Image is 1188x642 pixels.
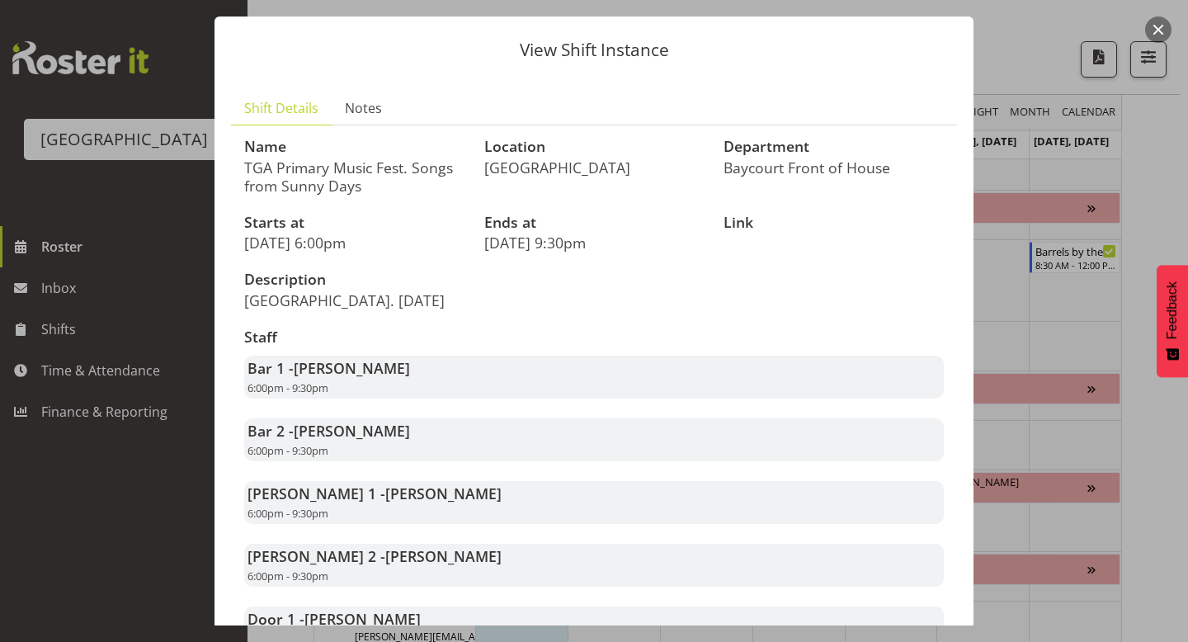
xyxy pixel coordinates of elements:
span: [PERSON_NAME] [304,609,421,629]
span: [PERSON_NAME] [294,421,410,441]
p: TGA Primary Music Fest. Songs from Sunny Days [244,158,464,195]
span: Feedback [1165,281,1180,339]
span: [PERSON_NAME] [385,546,502,566]
strong: [PERSON_NAME] 1 - [247,484,502,503]
span: 6:00pm - 9:30pm [247,569,328,583]
span: [PERSON_NAME] [385,484,502,503]
span: [PERSON_NAME] [294,358,410,378]
span: 6:00pm - 9:30pm [247,506,328,521]
span: 6:00pm - 9:30pm [247,443,328,458]
strong: Bar 1 - [247,358,410,378]
h3: Location [484,139,705,155]
p: [GEOGRAPHIC_DATA] [484,158,705,177]
h3: Department [724,139,944,155]
p: [DATE] 6:00pm [244,234,464,252]
span: Notes [345,98,382,118]
h3: Name [244,139,464,155]
strong: [PERSON_NAME] 2 - [247,546,502,566]
h3: Staff [244,329,944,346]
p: Baycourt Front of House [724,158,944,177]
p: View Shift Instance [231,41,957,59]
strong: Door 1 - [247,609,421,629]
span: Shift Details [244,98,318,118]
h3: Ends at [484,215,705,231]
strong: Bar 2 - [247,421,410,441]
h3: Description [244,271,584,288]
button: Feedback - Show survey [1157,265,1188,377]
h3: Link [724,215,944,231]
span: 6:00pm - 9:30pm [247,380,328,395]
p: [DATE] 9:30pm [484,234,705,252]
h3: Starts at [244,215,464,231]
p: [GEOGRAPHIC_DATA]. [DATE] [244,291,584,309]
